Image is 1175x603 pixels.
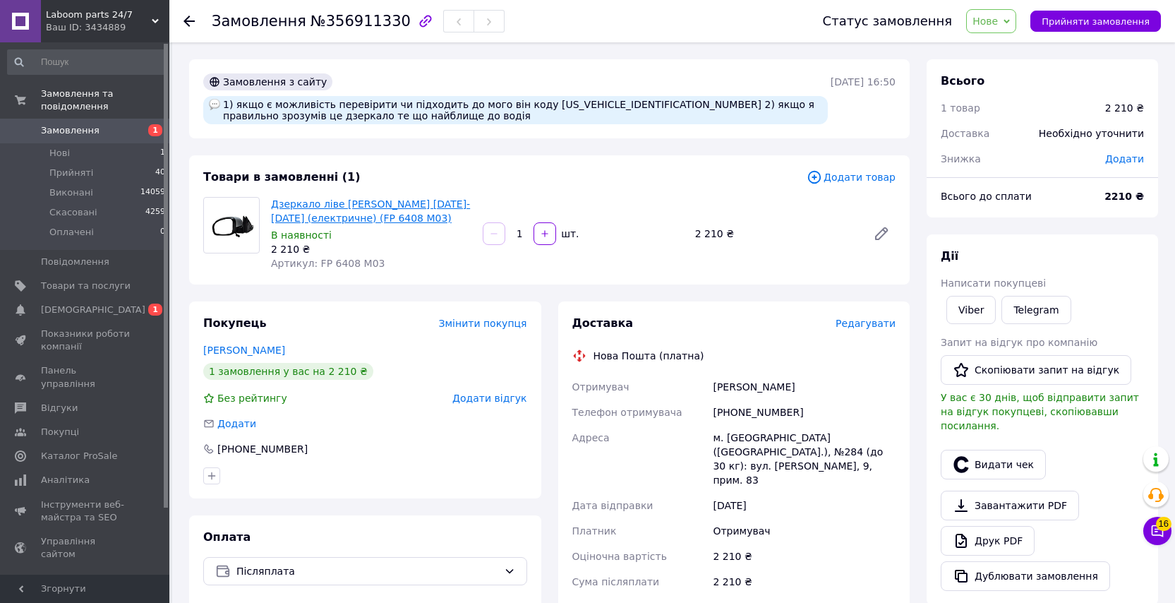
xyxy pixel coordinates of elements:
span: Повідомлення [41,256,109,268]
span: Прийняти замовлення [1042,16,1150,27]
span: Виконані [49,186,93,199]
div: 2 210 ₴ [689,224,862,244]
time: [DATE] 16:50 [831,76,896,88]
a: Друк PDF [941,526,1035,556]
span: Додати відгук [452,393,526,404]
span: Відгуки [41,402,78,414]
span: Оціночна вартість [572,551,667,562]
div: Ваш ID: 3434889 [46,21,169,34]
span: Гаманець компанії [41,572,131,597]
span: Скасовані [49,206,97,219]
div: Отримувач [710,518,898,544]
span: 4259 [145,206,165,219]
div: [DATE] [710,493,898,518]
span: Змінити покупця [439,318,527,329]
div: 2 210 ₴ [710,544,898,569]
span: Доставка [941,128,989,139]
div: 2 210 ₴ [710,569,898,595]
span: Прийняті [49,167,93,179]
button: Видати чек [941,450,1046,479]
div: Статус замовлення [823,14,953,28]
span: Товари та послуги [41,280,131,292]
span: 1 товар [941,102,980,114]
span: Написати покупцеві [941,277,1046,289]
span: Оплачені [49,226,94,239]
div: м. [GEOGRAPHIC_DATA] ([GEOGRAPHIC_DATA].), №284 (до 30 кг): вул. [PERSON_NAME], 9, прим. 83 [710,425,898,493]
span: Телефон отримувача [572,407,682,418]
span: Додати товар [807,169,896,185]
span: Замовлення [212,13,306,30]
span: Laboom parts 24/7 [46,8,152,21]
span: У вас є 30 днів, щоб відправити запит на відгук покупцеві, скопіювавши посилання. [941,392,1139,431]
span: Артикул: FP 6408 M03 [271,258,385,269]
div: 2 210 ₴ [271,242,471,256]
button: Скопіювати запит на відгук [941,355,1131,385]
span: Адреса [572,432,610,443]
span: Запит на відгук про компанію [941,337,1097,348]
span: Доставка [572,316,634,330]
span: Знижка [941,153,981,165]
span: Нові [49,147,70,160]
img: Дзеркало ліве Skoda Fabia 2010-2014 (електричне) (FP 6408 M03) [204,206,259,244]
button: Прийняти замовлення [1030,11,1161,32]
div: [PHONE_NUMBER] [710,400,898,425]
span: Товари в замовленні (1) [203,170,361,184]
span: Замовлення та повідомлення [41,88,169,113]
div: Повернутися назад [183,14,195,28]
span: Платник [572,525,617,537]
span: [DEMOGRAPHIC_DATA] [41,304,145,316]
a: Telegram [1001,296,1071,324]
span: Дата відправки [572,500,653,511]
button: Чат з покупцем16 [1143,517,1171,545]
div: Замовлення з сайту [203,73,332,90]
div: 2 210 ₴ [1105,101,1144,115]
span: Додати [1105,153,1144,165]
span: Покупець [203,316,267,330]
div: [PERSON_NAME] [710,374,898,400]
span: Всього [941,74,984,88]
span: Післяплата [236,563,498,579]
input: Пошук [7,49,167,75]
div: Необхідно уточнити [1030,118,1152,149]
span: Без рейтингу [217,393,287,404]
span: Каталог ProSale [41,450,117,462]
a: Редагувати [867,220,896,248]
span: 14059 [140,186,165,199]
a: [PERSON_NAME] [203,345,285,356]
span: В наявності [271,229,332,241]
span: Нове [972,16,998,27]
span: Отримувач [572,381,629,393]
span: 1 [148,304,162,316]
span: Замовлення [41,124,100,137]
span: 1 [160,147,165,160]
span: Панель управління [41,364,131,390]
span: 40 [155,167,165,179]
div: 1 замовлення у вас на 2 210 ₴ [203,363,373,380]
span: Додати [217,418,256,429]
div: 1) якщо є можливість перевірити чи підходить до мого він коду [US_VEHICLE_IDENTIFICATION_NUMBER] ... [203,96,828,124]
div: [PHONE_NUMBER] [216,442,309,456]
img: :speech_balloon: [209,99,220,110]
span: Всього до сплати [941,191,1032,202]
span: 1 [148,124,162,136]
span: Покупці [41,426,79,438]
span: №356911330 [311,13,411,30]
span: Оплата [203,530,251,544]
span: Управління сайтом [41,535,131,561]
span: Показники роботи компанії [41,328,131,353]
span: Редагувати [836,318,896,329]
a: Дзеркало ліве [PERSON_NAME] [DATE]-[DATE] (електричне) (FP 6408 M03) [271,198,470,224]
span: 0 [160,226,165,239]
button: Дублювати замовлення [941,561,1110,591]
div: шт. [558,227,580,241]
span: Сума післяплати [572,576,660,587]
span: 16 [1156,517,1171,531]
span: Інструменти веб-майстра та SEO [41,498,131,524]
a: Viber [946,296,996,324]
b: 2210 ₴ [1104,191,1144,202]
span: Аналітика [41,474,90,486]
div: Нова Пошта (платна) [590,349,708,363]
a: Завантажити PDF [941,491,1079,520]
span: Дії [941,249,958,263]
